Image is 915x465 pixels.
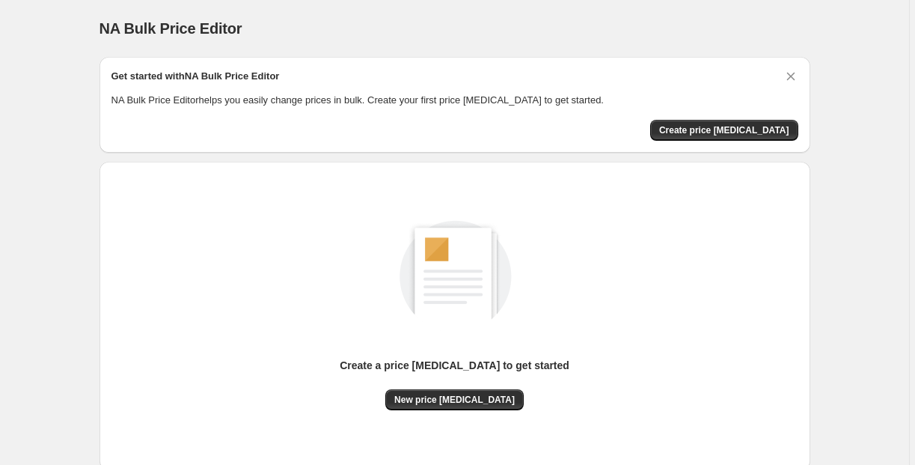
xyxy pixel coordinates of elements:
span: Create price [MEDICAL_DATA] [659,124,789,136]
p: Create a price [MEDICAL_DATA] to get started [340,358,569,373]
span: NA Bulk Price Editor [100,20,242,37]
button: New price [MEDICAL_DATA] [385,389,524,410]
p: NA Bulk Price Editor helps you easily change prices in bulk. Create your first price [MEDICAL_DAT... [111,93,798,108]
span: New price [MEDICAL_DATA] [394,394,515,406]
h2: Get started with NA Bulk Price Editor [111,69,280,84]
button: Dismiss card [783,69,798,84]
button: Create price change job [650,120,798,141]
